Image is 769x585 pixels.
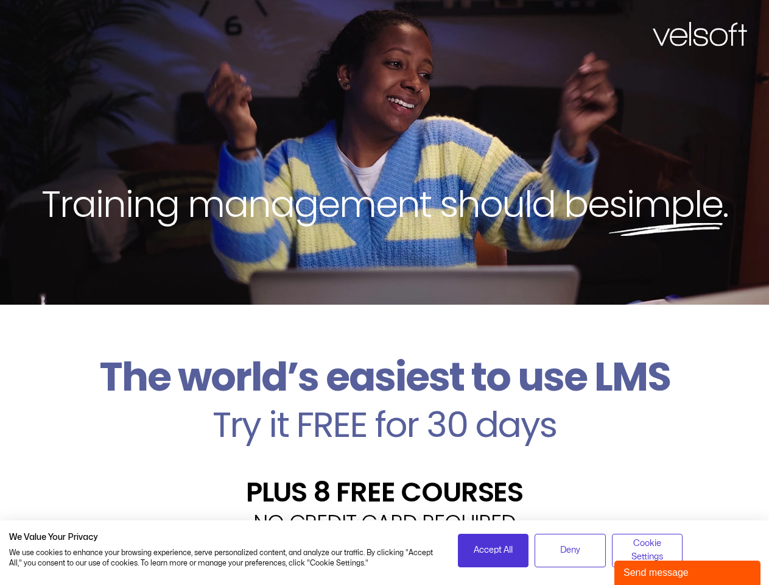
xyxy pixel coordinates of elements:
span: Cookie Settings [620,537,675,564]
h2: Training management should be . [22,180,747,228]
button: Adjust cookie preferences [612,534,683,567]
h2: Try it FREE for 30 days [9,407,760,442]
button: Deny all cookies [535,534,606,567]
button: Accept all cookies [458,534,529,567]
span: Accept All [474,544,513,557]
h2: We Value Your Privacy [9,532,440,543]
h2: The world’s easiest to use LMS [9,353,760,401]
span: Deny [560,544,580,557]
iframe: chat widget [614,558,763,585]
h2: PLUS 8 FREE COURSES [9,478,760,506]
span: simple [609,179,723,230]
p: We use cookies to enhance your browsing experience, serve personalized content, and analyze our t... [9,548,440,569]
